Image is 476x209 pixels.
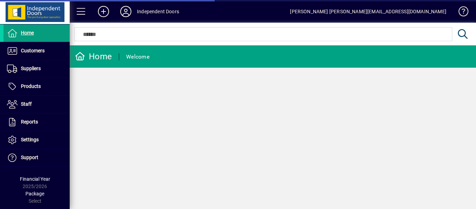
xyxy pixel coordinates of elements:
span: Products [21,83,41,89]
span: Reports [21,119,38,125]
a: Knowledge Base [453,1,467,24]
a: Reports [3,113,70,131]
span: Financial Year [20,176,50,182]
div: [PERSON_NAME] [PERSON_NAME][EMAIL_ADDRESS][DOMAIN_NAME] [290,6,446,17]
span: Support [21,155,38,160]
a: Support [3,149,70,166]
a: Products [3,78,70,95]
div: Welcome [126,51,149,62]
span: Settings [21,137,39,142]
button: Add [92,5,115,18]
span: Customers [21,48,45,53]
span: Staff [21,101,32,107]
div: Home [75,51,112,62]
span: Package [25,191,44,196]
span: Home [21,30,34,36]
div: Independent Doors [137,6,179,17]
button: Profile [115,5,137,18]
a: Suppliers [3,60,70,77]
span: Suppliers [21,66,41,71]
a: Staff [3,96,70,113]
a: Customers [3,42,70,60]
a: Settings [3,131,70,149]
